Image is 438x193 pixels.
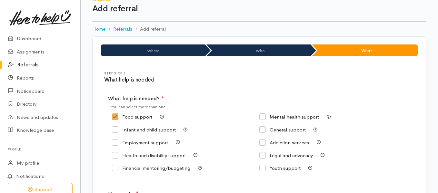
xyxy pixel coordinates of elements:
span: At least 1 option is required [162,95,164,101]
a: Referrals [113,25,132,33]
label: Mental health support [259,114,319,119]
label: Health and disability support [112,153,186,158]
a: Home [92,25,105,33]
label: Employment support [112,140,168,145]
h6: Profile [8,145,73,154]
h1: Add referral [92,4,426,14]
small: * You can select more than one [108,104,165,110]
li: Where [101,44,205,56]
nav: breadcrumb [92,22,426,37]
h6: Step 3 of 3 [104,72,259,75]
label: What help is needed? [108,95,164,102]
label: Legal and advocacy [259,153,313,158]
li: Who [206,44,311,56]
label: Financial mentoring/budgeting [112,166,190,170]
label: Youth support [259,166,301,170]
label: Addiction services [259,140,309,145]
li: Add referral [132,25,166,33]
li: What [312,44,418,56]
h3: What help is needed [104,77,259,83]
label: Infant and child support [112,127,176,132]
label: Food support [112,114,152,119]
sup: ● [162,95,164,99]
label: General support [259,127,306,132]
